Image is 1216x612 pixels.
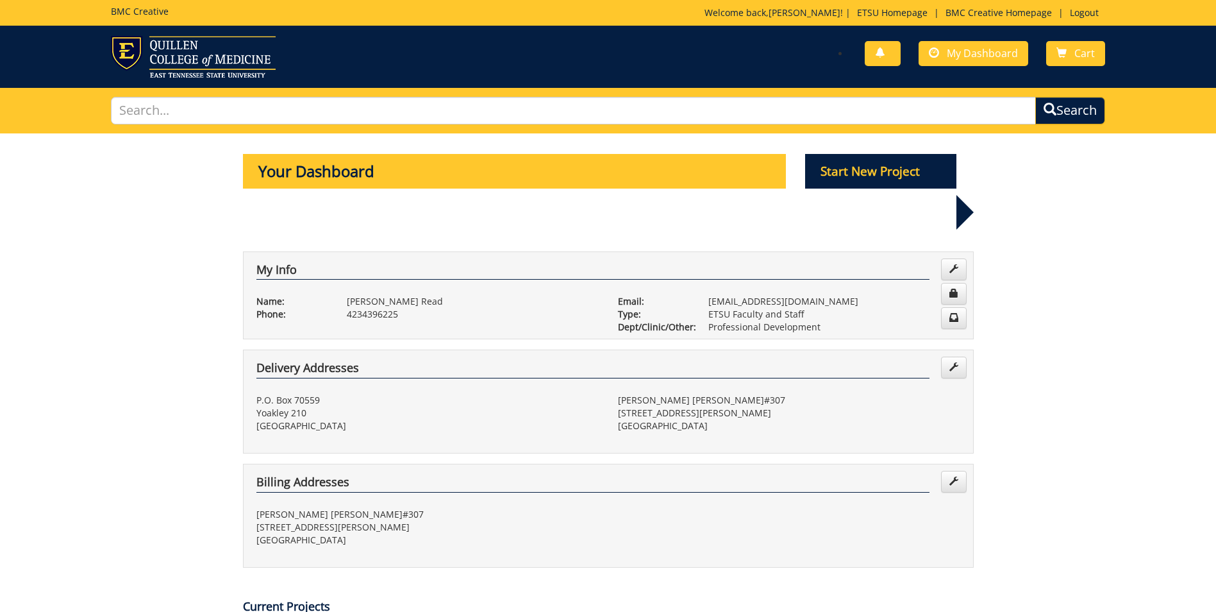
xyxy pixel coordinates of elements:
a: Logout [1063,6,1105,19]
p: Type: [618,308,689,321]
p: 4234396225 [347,308,599,321]
p: P.O. Box 70559 [256,394,599,407]
input: Search... [111,97,1036,124]
p: Name: [256,295,328,308]
a: My Dashboard [919,41,1028,66]
a: Start New Project [805,166,956,178]
p: Start New Project [805,154,956,189]
p: Your Dashboard [243,154,787,189]
h4: Delivery Addresses [256,362,929,378]
img: ETSU logo [111,36,276,78]
a: Edit Addresses [941,357,967,378]
a: Change Communication Preferences [941,307,967,329]
h4: Billing Addresses [256,476,929,493]
p: Email: [618,295,689,308]
p: Yoakley 210 [256,407,599,420]
p: [PERSON_NAME] [PERSON_NAME]#307 [256,508,599,521]
span: Cart [1074,46,1095,60]
p: [EMAIL_ADDRESS][DOMAIN_NAME] [708,295,960,308]
p: [STREET_ADDRESS][PERSON_NAME] [256,521,599,534]
p: Dept/Clinic/Other: [618,321,689,334]
span: My Dashboard [947,46,1018,60]
a: BMC Creative Homepage [939,6,1058,19]
p: Phone: [256,308,328,321]
p: [GEOGRAPHIC_DATA] [618,420,960,432]
a: ETSU Homepage [851,6,934,19]
p: [PERSON_NAME] [PERSON_NAME]#307 [618,394,960,407]
p: Professional Development [708,321,960,334]
a: Change Password [941,283,967,305]
p: ETSU Faculty and Staff [708,308,960,321]
h4: My Info [256,264,929,280]
p: [GEOGRAPHIC_DATA] [256,534,599,547]
p: [PERSON_NAME] Read [347,295,599,308]
h5: BMC Creative [111,6,169,16]
a: Cart [1046,41,1105,66]
p: [GEOGRAPHIC_DATA] [256,420,599,432]
button: Search [1035,97,1105,124]
a: Edit Addresses [941,471,967,493]
a: [PERSON_NAME] [769,6,840,19]
p: Welcome back, ! | | | [704,6,1105,19]
p: [STREET_ADDRESS][PERSON_NAME] [618,407,960,420]
a: Edit Info [941,259,967,280]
